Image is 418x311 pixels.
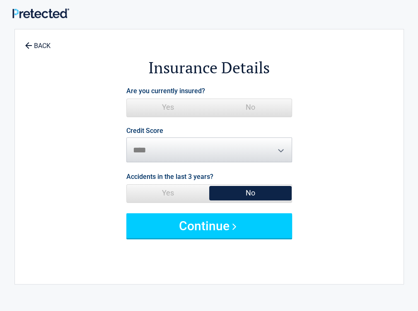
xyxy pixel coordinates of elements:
[127,99,209,116] span: Yes
[209,99,292,116] span: No
[126,128,163,134] label: Credit Score
[60,57,358,78] h2: Insurance Details
[126,171,213,182] label: Accidents in the last 3 years?
[12,8,69,19] img: Main Logo
[23,35,52,49] a: BACK
[127,185,209,201] span: Yes
[126,213,292,238] button: Continue
[209,185,292,201] span: No
[126,85,205,96] label: Are you currently insured?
